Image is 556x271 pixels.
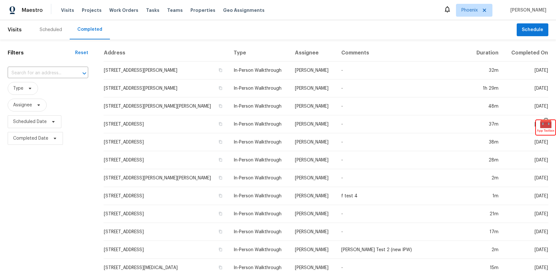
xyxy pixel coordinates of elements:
[104,223,228,241] td: [STREET_ADDRESS]
[228,187,290,205] td: In-Person Walkthrough
[104,97,228,115] td: [STREET_ADDRESS][PERSON_NAME][PERSON_NAME]
[522,26,543,34] span: Schedule
[228,133,290,151] td: In-Person Walkthrough
[40,27,62,33] div: Scheduled
[8,68,70,78] input: Search for an address...
[104,241,228,259] td: [STREET_ADDRESS]
[228,169,290,187] td: In-Person Walkthrough
[290,79,336,97] td: [PERSON_NAME]
[228,79,290,97] td: In-Person Walkthrough
[504,151,548,169] td: [DATE]
[290,97,336,115] td: [PERSON_NAME]
[504,133,548,151] td: [DATE]
[470,62,504,79] td: 32m
[228,205,290,223] td: In-Person Walkthrough
[218,211,223,217] button: Copy Address
[336,187,470,205] td: f test 4
[104,62,228,79] td: [STREET_ADDRESS][PERSON_NAME]
[470,241,504,259] td: 2m
[504,45,548,62] th: Completed On
[228,45,290,62] th: Type
[75,50,88,56] div: Reset
[504,62,548,79] td: [DATE]
[228,62,290,79] td: In-Person Walkthrough
[470,187,504,205] td: 1m
[470,45,504,62] th: Duration
[290,241,336,259] td: [PERSON_NAME]
[336,169,470,187] td: -
[461,7,478,13] span: Phoenix
[504,223,548,241] td: [DATE]
[190,7,215,13] span: Properties
[336,205,470,223] td: -
[80,69,89,78] button: Open
[218,175,223,181] button: Copy Address
[228,151,290,169] td: In-Person Walkthrough
[336,115,470,133] td: -
[470,115,504,133] td: 37m
[336,241,470,259] td: [PERSON_NAME] Test 2 (new IPW)
[218,247,223,252] button: Copy Address
[8,23,22,37] span: Visits
[104,205,228,223] td: [STREET_ADDRESS]
[290,133,336,151] td: [PERSON_NAME]
[536,120,555,127] span: 🧰
[504,97,548,115] td: [DATE]
[228,241,290,259] td: In-Person Walkthrough
[146,8,159,12] span: Tasks
[218,157,223,163] button: Copy Address
[218,265,223,270] button: Copy Address
[218,67,223,73] button: Copy Address
[228,115,290,133] td: In-Person Walkthrough
[104,79,228,97] td: [STREET_ADDRESS][PERSON_NAME]
[470,97,504,115] td: 48m
[223,7,265,13] span: Geo Assignments
[290,205,336,223] td: [PERSON_NAME]
[336,97,470,115] td: -
[470,205,504,223] td: 21m
[470,133,504,151] td: 38m
[504,241,548,259] td: [DATE]
[508,7,546,13] span: [PERSON_NAME]
[504,115,548,133] td: [DATE]
[504,169,548,187] td: [DATE]
[228,97,290,115] td: In-Person Walkthrough
[470,151,504,169] td: 28m
[13,85,23,92] span: Type
[167,7,183,13] span: Teams
[290,151,336,169] td: [PERSON_NAME]
[13,119,47,125] span: Scheduled Date
[218,103,223,109] button: Copy Address
[13,102,32,108] span: Assignee
[218,121,223,127] button: Copy Address
[336,45,470,62] th: Comments
[336,62,470,79] td: -
[517,23,548,37] button: Schedule
[218,139,223,145] button: Copy Address
[336,223,470,241] td: -
[336,79,470,97] td: -
[536,120,555,135] div: 🧰App Toolbox
[336,133,470,151] td: -
[504,79,548,97] td: [DATE]
[336,151,470,169] td: -
[104,169,228,187] td: [STREET_ADDRESS][PERSON_NAME][PERSON_NAME]
[537,127,554,134] span: App Toolbox
[228,223,290,241] td: In-Person Walkthrough
[109,7,138,13] span: Work Orders
[290,62,336,79] td: [PERSON_NAME]
[290,169,336,187] td: [PERSON_NAME]
[13,135,48,142] span: Completed Date
[22,7,43,13] span: Maestro
[104,133,228,151] td: [STREET_ADDRESS]
[290,187,336,205] td: [PERSON_NAME]
[504,205,548,223] td: [DATE]
[104,151,228,169] td: [STREET_ADDRESS]
[290,115,336,133] td: [PERSON_NAME]
[104,187,228,205] td: [STREET_ADDRESS]
[504,187,548,205] td: [DATE]
[8,50,75,56] h1: Filters
[82,7,102,13] span: Projects
[77,26,102,33] div: Completed
[470,223,504,241] td: 17m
